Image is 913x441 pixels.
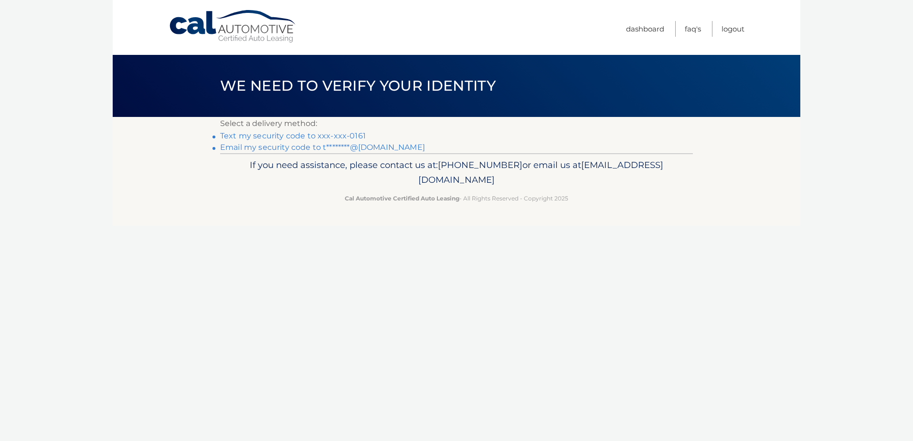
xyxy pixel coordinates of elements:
strong: Cal Automotive Certified Auto Leasing [345,195,459,202]
a: Text my security code to xxx-xxx-0161 [220,131,366,140]
a: Logout [722,21,744,37]
a: Email my security code to t********@[DOMAIN_NAME] [220,143,425,152]
a: FAQ's [685,21,701,37]
a: Cal Automotive [169,10,297,43]
p: - All Rights Reserved - Copyright 2025 [226,193,687,203]
p: Select a delivery method: [220,117,693,130]
p: If you need assistance, please contact us at: or email us at [226,157,687,188]
a: Dashboard [626,21,664,37]
span: [PHONE_NUMBER] [438,159,522,170]
span: We need to verify your identity [220,77,496,94]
